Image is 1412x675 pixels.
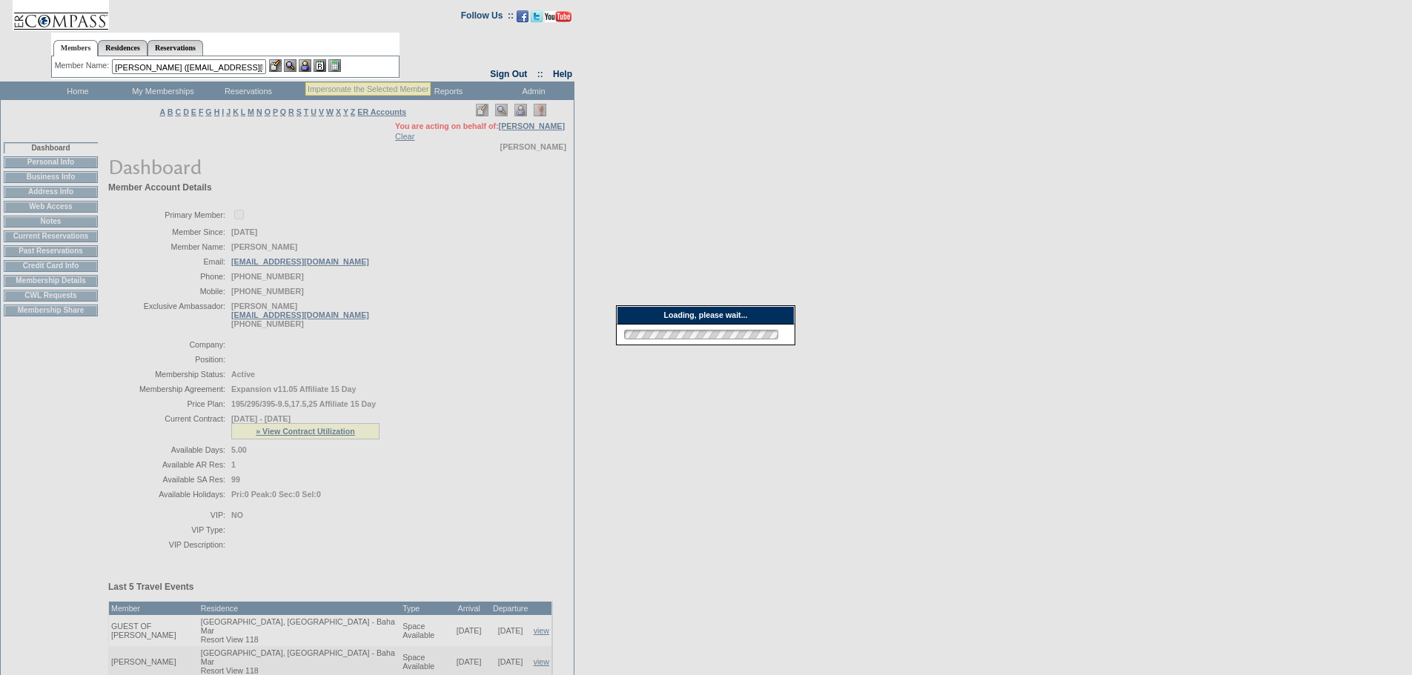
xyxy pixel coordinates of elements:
a: Reservations [148,40,203,56]
img: Become our fan on Facebook [517,10,528,22]
a: Sign Out [490,69,527,79]
span: :: [537,69,543,79]
a: Become our fan on Facebook [517,15,528,24]
img: Subscribe to our YouTube Channel [545,11,571,22]
a: Follow us on Twitter [531,15,543,24]
img: Follow us on Twitter [531,10,543,22]
a: Members [53,40,99,56]
a: Subscribe to our YouTube Channel [545,15,571,24]
a: Help [553,69,572,79]
div: Member Name: [55,59,112,72]
img: View [284,59,296,72]
img: b_calculator.gif [328,59,341,72]
img: loading.gif [620,327,783,342]
td: Follow Us :: [461,9,514,27]
img: Reservations [314,59,326,72]
img: Impersonate [299,59,311,72]
a: Residences [98,40,148,56]
div: Loading, please wait... [617,306,795,325]
img: b_edit.gif [269,59,282,72]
